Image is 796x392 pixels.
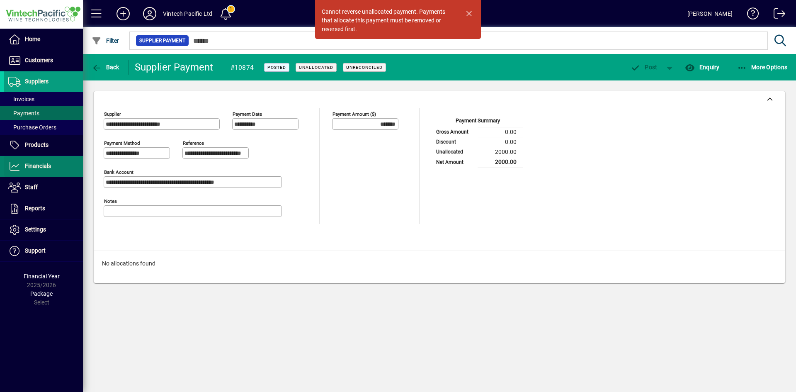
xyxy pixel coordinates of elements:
[631,64,658,71] span: ost
[4,135,83,156] a: Products
[737,64,788,71] span: More Options
[25,247,46,254] span: Support
[233,111,262,117] mat-label: Payment Date
[432,117,523,127] div: Payment Summary
[432,127,478,137] td: Gross Amount
[741,2,759,29] a: Knowledge Base
[8,96,34,102] span: Invoices
[346,65,383,70] span: Unreconciled
[645,64,648,71] span: P
[4,120,83,134] a: Purchase Orders
[30,290,53,297] span: Package
[92,64,119,71] span: Back
[25,163,51,169] span: Financials
[478,147,523,157] td: 2000.00
[25,57,53,63] span: Customers
[139,37,185,45] span: Supplier Payment
[104,169,133,175] mat-label: Bank Account
[8,124,56,131] span: Purchase Orders
[4,177,83,198] a: Staff
[4,29,83,50] a: Home
[332,111,376,117] mat-label: Payment Amount ($)
[432,137,478,147] td: Discount
[8,110,39,117] span: Payments
[25,226,46,233] span: Settings
[83,60,129,75] app-page-header-button: Back
[478,137,523,147] td: 0.00
[25,205,45,212] span: Reports
[25,184,38,190] span: Staff
[163,7,212,20] div: Vintech Pacific Ltd
[231,61,254,74] div: #10874
[110,6,136,21] button: Add
[478,157,523,167] td: 2000.00
[683,60,721,75] button: Enquiry
[4,106,83,120] a: Payments
[4,219,83,240] a: Settings
[4,241,83,261] a: Support
[25,36,40,42] span: Home
[104,140,140,146] mat-label: Payment method
[299,65,333,70] span: Unallocated
[104,198,117,204] mat-label: Notes
[687,7,733,20] div: [PERSON_NAME]
[25,78,49,85] span: Suppliers
[767,2,786,29] a: Logout
[4,198,83,219] a: Reports
[136,6,163,21] button: Profile
[90,60,121,75] button: Back
[90,33,121,48] button: Filter
[25,141,49,148] span: Products
[685,64,719,71] span: Enquiry
[478,127,523,137] td: 0.00
[626,60,662,75] button: Post
[735,60,790,75] button: More Options
[24,273,60,280] span: Financial Year
[4,50,83,71] a: Customers
[94,251,785,276] div: No allocations found
[432,147,478,157] td: Unallocated
[183,140,204,146] mat-label: Reference
[432,108,523,168] app-page-summary-card: Payment Summary
[267,65,286,70] span: Posted
[104,111,121,117] mat-label: Supplier
[432,157,478,167] td: Net Amount
[92,37,119,44] span: Filter
[4,92,83,106] a: Invoices
[135,61,214,74] div: Supplier Payment
[4,156,83,177] a: Financials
